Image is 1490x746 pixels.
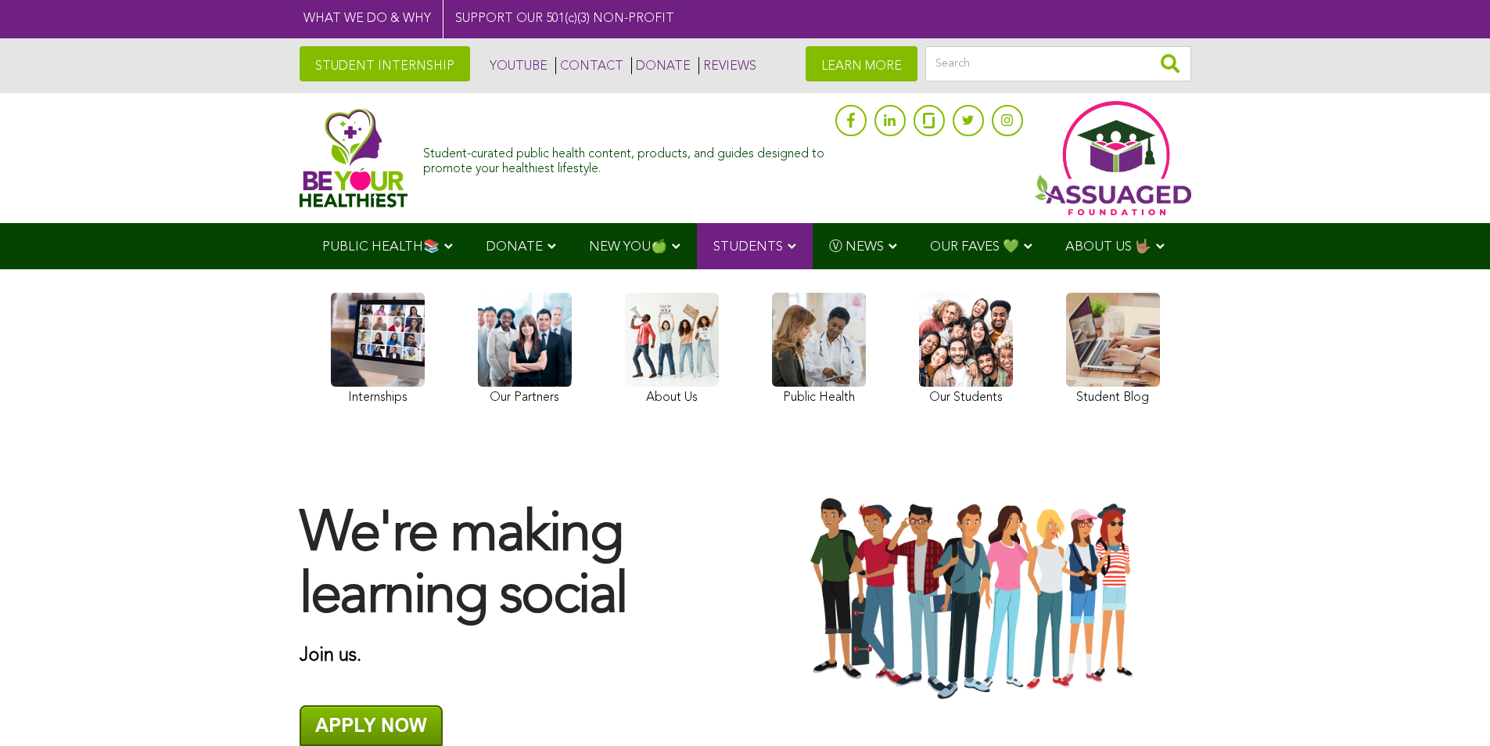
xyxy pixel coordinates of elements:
span: PUBLIC HEALTH📚 [322,240,440,254]
span: OUR FAVES 💚 [930,240,1019,254]
a: YOUTUBE [486,57,548,74]
span: NEW YOU🍏 [589,240,667,254]
span: STUDENTS [713,240,783,254]
div: Navigation Menu [300,223,1191,269]
a: DONATE [631,57,691,74]
img: glassdoor [923,113,934,128]
span: DONATE [486,240,543,254]
a: LEARN MORE [806,46,917,81]
input: Search [925,46,1191,81]
a: CONTACT [555,57,623,74]
strong: Join us. [300,647,361,665]
h1: We're making learning social [300,505,730,629]
a: REVIEWS [698,57,756,74]
a: STUDENT INTERNSHIP [300,46,470,81]
div: Student-curated public health content, products, and guides designed to promote your healthiest l... [423,139,827,177]
span: ABOUT US 🤟🏽 [1065,240,1151,254]
iframe: Chat Widget [1412,671,1490,746]
img: Assuaged App [1035,101,1191,215]
img: Group-Of-Students-Assuaged [761,496,1191,703]
img: Assuaged [300,108,408,207]
span: Ⓥ NEWS [829,240,884,254]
